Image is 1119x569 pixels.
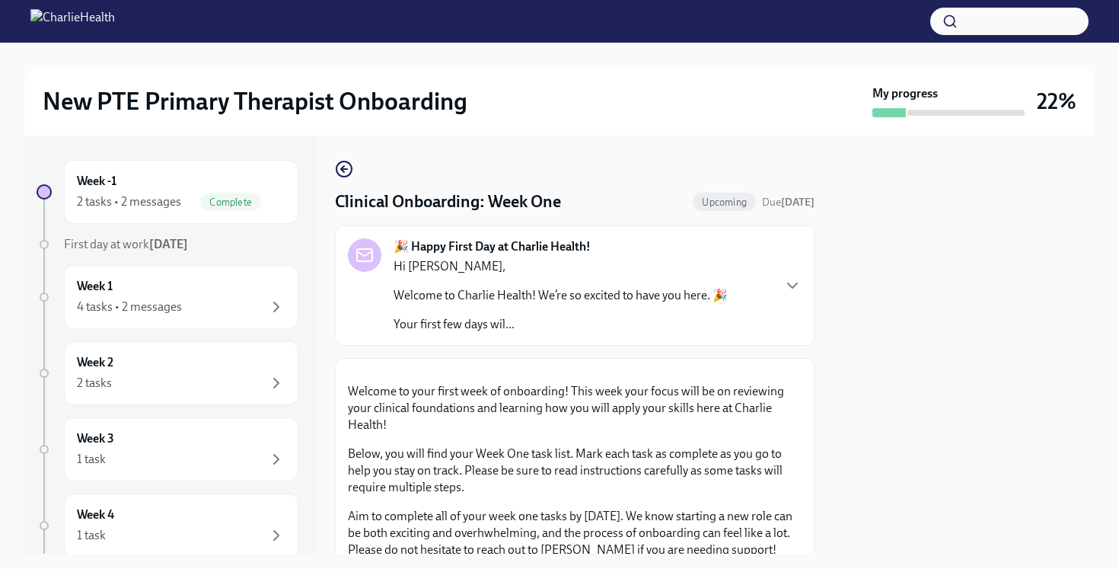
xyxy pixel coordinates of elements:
[762,196,815,209] span: Due
[64,237,188,251] span: First day at work
[77,430,114,447] h6: Week 3
[1037,88,1076,115] h3: 22%
[348,446,802,496] p: Below, you will find your Week One task list. Mark each task as complete as you go to help you st...
[348,508,802,558] p: Aim to complete all of your week one tasks by [DATE]. We know starting a new role can be both exc...
[77,173,116,190] h6: Week -1
[394,238,591,255] strong: 🎉 Happy First Day at Charlie Health!
[37,160,298,224] a: Week -12 tasks • 2 messagesComplete
[77,193,181,210] div: 2 tasks • 2 messages
[77,527,106,544] div: 1 task
[43,86,467,117] h2: New PTE Primary Therapist Onboarding
[693,197,756,208] span: Upcoming
[37,417,298,481] a: Week 31 task
[872,85,938,102] strong: My progress
[77,375,112,392] div: 2 tasks
[149,237,188,251] strong: [DATE]
[348,383,802,433] p: Welcome to your first week of onboarding! This week your focus will be on reviewing your clinical...
[200,197,261,208] span: Complete
[37,236,298,253] a: First day at work[DATE]
[37,341,298,405] a: Week 22 tasks
[394,258,728,275] p: Hi [PERSON_NAME],
[77,451,106,468] div: 1 task
[394,316,728,333] p: Your first few days wil...
[37,494,298,558] a: Week 41 task
[77,299,182,315] div: 4 tasks • 2 messages
[335,190,561,213] h4: Clinical Onboarding: Week One
[77,354,113,371] h6: Week 2
[30,9,115,34] img: CharlieHealth
[781,196,815,209] strong: [DATE]
[77,507,114,523] h6: Week 4
[394,287,728,304] p: Welcome to Charlie Health! We’re so excited to have you here. 🎉
[77,278,113,295] h6: Week 1
[762,195,815,209] span: September 27th, 2025 10:00
[37,265,298,329] a: Week 14 tasks • 2 messages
